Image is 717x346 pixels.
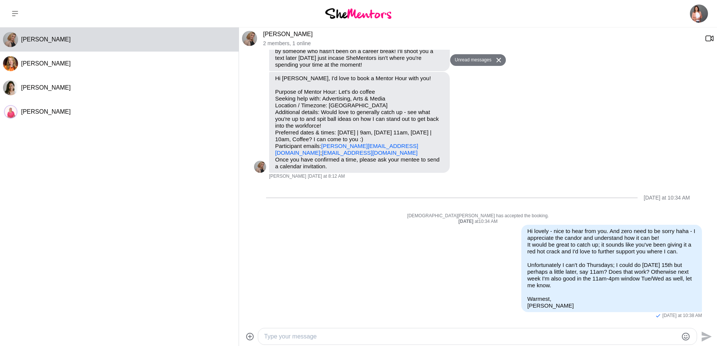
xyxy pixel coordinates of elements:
span: [PERSON_NAME] [21,60,71,67]
button: Emoji picker [681,332,690,341]
div: at 10:34 AM [254,219,702,225]
a: [EMAIL_ADDRESS][DOMAIN_NAME] [322,149,417,156]
div: Madison Hamelers [254,161,266,173]
time: 2025-09-09T00:38:39.196Z [662,313,702,319]
div: Madison Hamelers [3,32,18,47]
div: Sandy Hanrahan [3,104,18,119]
div: Madison Hamelers [242,31,257,46]
button: Unread messages [450,54,493,66]
div: Juviand Rivera [3,80,18,95]
a: [PERSON_NAME] [263,31,313,37]
p: 2 members , 1 online [263,40,699,47]
span: [PERSON_NAME] [21,108,71,115]
p: Purpose of Mentor Hour: Let's do coffee Seeking help with: Advertising, Arts & Media Location / T... [275,88,444,156]
img: M [242,31,257,46]
img: Kristen Le [690,5,708,23]
p: Warmest, [PERSON_NAME] [527,296,696,309]
span: [PERSON_NAME] [21,84,71,91]
time: 2025-09-07T22:12:10.569Z [308,174,345,180]
p: Hi [PERSON_NAME], I'd love to book a Mentor Hour with you! [275,75,444,82]
img: M [3,56,18,71]
img: M [254,161,266,173]
span: [PERSON_NAME] [269,174,306,180]
p: Hi lovely - nice to hear from you. And zero need to be sorry haha - I appreciate the candor and u... [527,228,696,255]
div: [DATE] at 10:34 AM [644,195,690,201]
img: S [3,104,18,119]
span: [PERSON_NAME] [21,36,71,43]
p: Unfortunately I can't do Thursdays; I could do [DATE] 15th but perhaps a little later, say 11am? ... [527,262,696,289]
a: [PERSON_NAME][EMAIL_ADDRESS][DOMAIN_NAME] [275,143,418,156]
div: Miranda Bozic [3,56,18,71]
button: Send [697,328,714,345]
img: She Mentors Logo [325,8,391,18]
p: [DEMOGRAPHIC_DATA][PERSON_NAME] has accepted the booking. [254,213,702,219]
img: J [3,80,18,95]
strong: [DATE] [458,219,475,224]
img: M [3,32,18,47]
p: Once you have confirmed a time, please ask your mentee to send a calendar invitation. [275,156,444,170]
textarea: Type your message [264,332,678,341]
